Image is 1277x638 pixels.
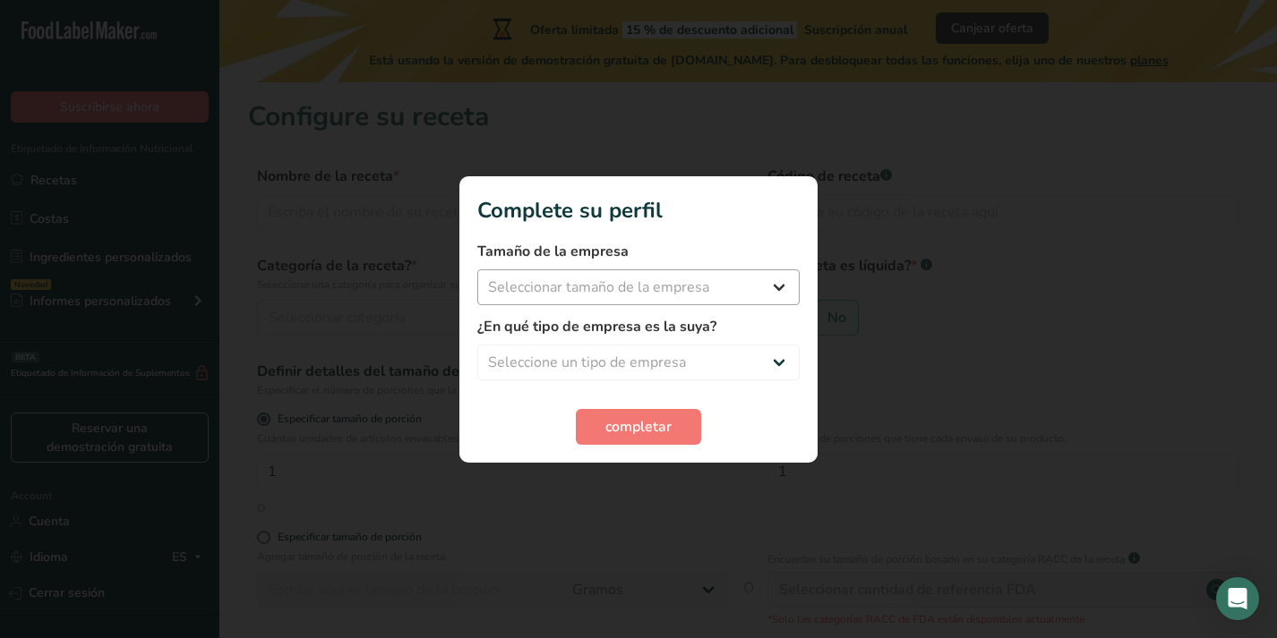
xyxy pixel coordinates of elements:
[477,194,800,226] h1: Complete su perfil
[605,416,672,438] span: completar
[576,409,701,445] button: completar
[477,316,800,337] label: ¿En qué tipo de empresa es la suya?
[477,241,800,262] label: Tamaño de la empresa
[1216,577,1259,620] div: Open Intercom Messenger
